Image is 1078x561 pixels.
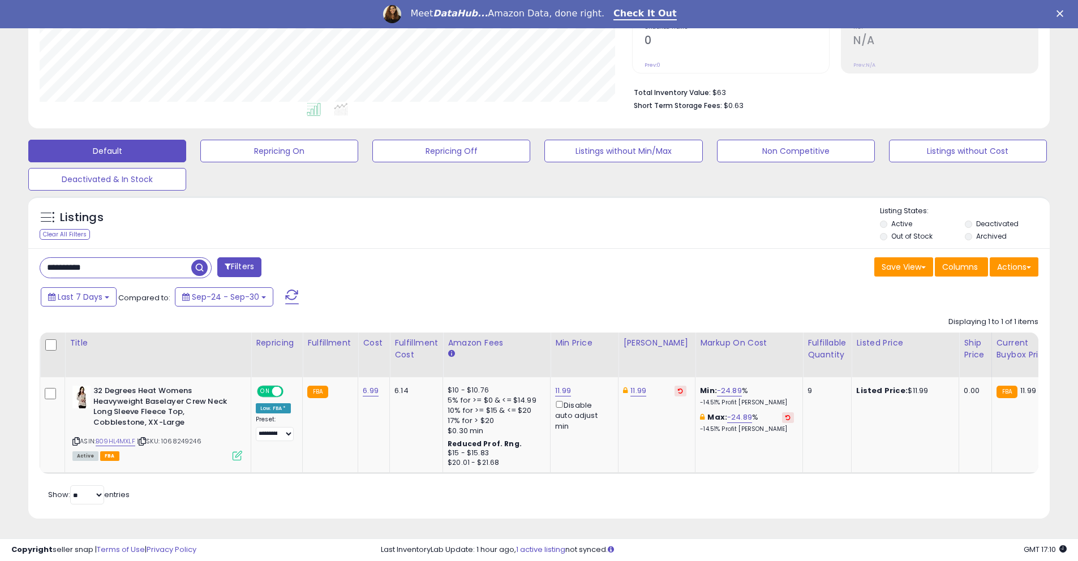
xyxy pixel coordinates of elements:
div: Cost [363,337,385,349]
div: % [700,386,794,407]
b: Listed Price: [856,385,908,396]
b: Reduced Prof. Rng. [448,439,522,448]
button: Listings without Cost [889,140,1047,162]
button: Sep-24 - Sep-30 [175,287,273,307]
span: ROI [853,24,1038,31]
div: Amazon Fees [448,337,546,349]
div: Repricing [256,337,298,349]
div: 17% for > $20 [448,416,542,426]
a: -24.89 [727,412,752,423]
a: Terms of Use [97,544,145,555]
div: Meet Amazon Data, done right. [410,8,604,19]
span: ON [258,387,272,396]
small: FBA [997,386,1017,398]
i: DataHub... [433,8,488,19]
h5: Listings [60,210,104,226]
button: Default [28,140,186,162]
b: Total Inventory Value: [634,88,711,97]
b: Short Term Storage Fees: [634,101,722,110]
span: 2025-10-8 17:10 GMT [1024,544,1067,555]
div: Disable auto adjust min [555,399,609,431]
th: The percentage added to the cost of goods (COGS) that forms the calculator for Min & Max prices. [695,333,803,377]
label: Active [891,219,912,228]
h2: N/A [853,34,1038,49]
div: $10 - $10.76 [448,386,542,395]
a: 11.99 [555,385,571,396]
div: Title [70,337,246,349]
span: Sep-24 - Sep-30 [192,291,259,303]
div: Current Buybox Price [997,337,1055,361]
div: 5% for >= $0 & <= $14.99 [448,395,542,405]
button: Repricing Off [372,140,530,162]
div: Fulfillment Cost [394,337,438,361]
div: $0.30 min [448,426,542,436]
div: $11.99 [856,386,950,396]
a: 6.99 [363,385,379,396]
div: Clear All Filters [40,229,90,240]
div: Displaying 1 to 1 of 1 items [948,317,1038,327]
div: seller snap | | [11,545,196,555]
span: 11.99 [1020,385,1036,396]
button: Save View [874,257,933,277]
div: Markup on Cost [700,337,798,349]
li: $63 [634,85,1030,98]
img: 31C7yGmBg1L._SL40_.jpg [72,386,91,408]
div: Fulfillable Quantity [808,337,847,361]
b: 32 Degrees Heat Womens Heavyweight Baselayer Crew Neck Long Sleeve Fleece Top, Cobblestone, XX-Large [93,386,231,430]
span: Show: entries [48,489,130,500]
div: $15 - $15.83 [448,448,542,458]
button: Filters [217,257,261,277]
strong: Copyright [11,544,53,555]
div: 9 [808,386,843,396]
div: Ship Price [964,337,986,361]
p: -14.51% Profit [PERSON_NAME] [700,425,794,433]
button: Actions [990,257,1038,277]
small: Prev: 0 [645,62,660,68]
small: FBA [307,386,328,398]
small: Prev: N/A [853,62,875,68]
a: Check It Out [613,8,677,20]
b: Min: [700,385,717,396]
label: Out of Stock [891,231,933,241]
span: $0.63 [724,100,744,111]
img: Profile image for Georgie [383,5,401,23]
div: 0.00 [964,386,982,396]
div: ASIN: [72,386,242,459]
span: Columns [942,261,978,273]
span: Compared to: [118,292,170,303]
button: Deactivated & In Stock [28,168,186,191]
div: Fulfillment [307,337,353,349]
b: Max: [707,412,727,422]
div: $20.01 - $21.68 [448,458,542,468]
div: Low. FBA * [256,403,291,413]
span: Ordered Items [645,24,829,31]
a: 1 active listing [516,544,565,555]
span: Last 7 Days [58,291,102,303]
span: FBA [100,451,119,461]
a: Privacy Policy [147,544,196,555]
span: All listings currently available for purchase on Amazon [72,451,98,461]
p: Listing States: [880,206,1050,217]
div: Listed Price [856,337,954,349]
label: Deactivated [976,219,1019,228]
button: Repricing On [200,140,358,162]
p: -14.51% Profit [PERSON_NAME] [700,399,794,407]
a: 11.99 [630,385,646,396]
a: -24.89 [717,385,742,396]
h2: 0 [645,34,829,49]
div: 6.14 [394,386,434,396]
div: % [700,412,794,433]
div: Preset: [256,416,294,441]
div: Min Price [555,337,613,349]
button: Non Competitive [717,140,875,162]
button: Last 7 Days [41,287,117,307]
label: Archived [976,231,1007,241]
div: Close [1056,10,1068,17]
div: 10% for >= $15 & <= $20 [448,405,542,416]
button: Columns [935,257,988,277]
small: Amazon Fees. [448,349,454,359]
a: B09HL4MXLF [96,437,135,446]
button: Listings without Min/Max [544,140,702,162]
span: | SKU: 1068249246 [137,437,201,446]
span: OFF [282,387,300,396]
